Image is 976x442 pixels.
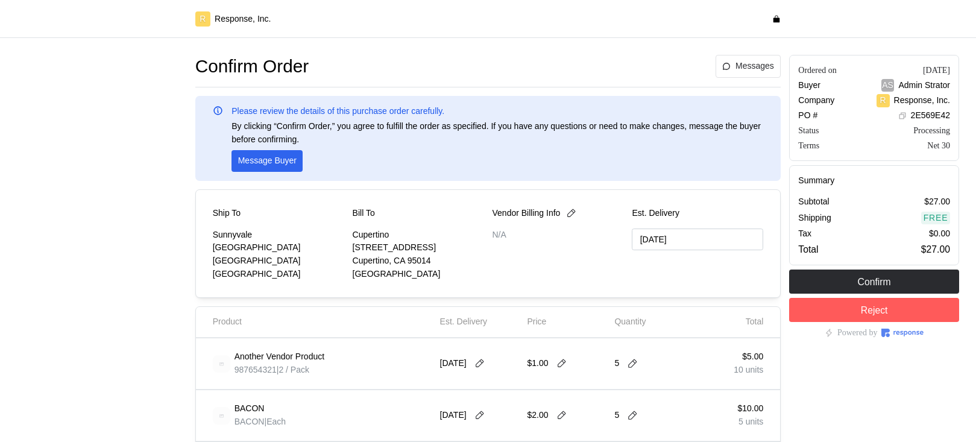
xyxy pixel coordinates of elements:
[798,94,834,107] p: Company
[353,268,484,281] p: [GEOGRAPHIC_DATA]
[277,365,309,374] span: | 2 / Pack
[213,229,344,242] p: Sunnyvale
[353,241,484,254] p: [STREET_ADDRESS]
[798,212,831,225] p: Shipping
[493,229,624,242] p: N/A
[798,79,820,92] p: Buyer
[734,364,763,377] p: 10 units
[238,154,297,168] p: Message Buyer
[235,350,324,364] p: Another Vendor Product
[264,417,286,426] span: | Each
[213,254,344,268] p: [GEOGRAPHIC_DATA]
[235,365,277,374] span: 987654321
[737,402,763,415] p: $10.00
[527,409,548,422] p: $2.00
[527,315,546,329] p: Price
[213,407,230,425] img: svg%3e
[798,64,836,77] div: Ordered on
[215,13,271,26] p: Response, Inc.
[798,139,819,152] div: Terms
[798,242,818,257] p: Total
[353,207,375,220] p: Bill To
[213,315,242,329] p: Product
[924,212,948,225] p: Free
[440,357,467,370] p: [DATE]
[789,270,959,294] button: Confirm
[493,207,561,220] p: Vendor Billing Info
[858,274,891,289] p: Confirm
[200,13,206,26] p: R
[734,350,763,364] p: $5.00
[798,109,817,122] p: PO #
[789,298,959,322] button: Reject
[614,409,619,422] p: 5
[213,241,344,254] p: [GEOGRAPHIC_DATA]
[614,357,619,370] p: 5
[927,139,950,152] div: Net 30
[881,329,924,337] img: Response Logo
[798,174,950,187] h5: Summary
[231,150,303,172] button: Message Buyer
[737,415,763,429] p: 5 units
[921,242,950,257] p: $27.00
[235,402,265,415] p: BACON
[353,229,484,242] p: Cupertino
[798,227,811,241] p: Tax
[231,120,763,146] p: By clicking “Confirm Order,” you agree to fulfill the order as specified. If you have any questio...
[353,254,484,268] p: Cupertino, CA 95014
[235,417,265,426] span: BACON
[880,94,886,107] p: R
[861,303,888,318] p: Reject
[195,55,309,78] h1: Confirm Order
[213,268,344,281] p: [GEOGRAPHIC_DATA]
[632,207,763,220] p: Est. Delivery
[911,109,950,122] p: 2E569E42
[894,94,950,107] p: Response, Inc.
[440,315,488,329] p: Est. Delivery
[440,409,467,422] p: [DATE]
[716,55,781,78] button: Messages
[898,79,950,92] p: Admin Strator
[798,195,829,209] p: Subtotal
[913,124,950,137] div: Processing
[735,60,774,73] p: Messages
[923,64,950,77] div: [DATE]
[924,195,950,209] p: $27.00
[929,227,950,241] p: $0.00
[527,357,548,370] p: $1.00
[837,326,878,339] p: Powered by
[632,229,763,251] input: MM/DD/YYYY
[746,315,764,329] p: Total
[213,355,230,373] img: svg%3e
[614,315,646,329] p: Quantity
[213,207,241,220] p: Ship To
[798,124,819,137] div: Status
[882,79,893,92] p: AS
[231,105,444,118] p: Please review the details of this purchase order carefully.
